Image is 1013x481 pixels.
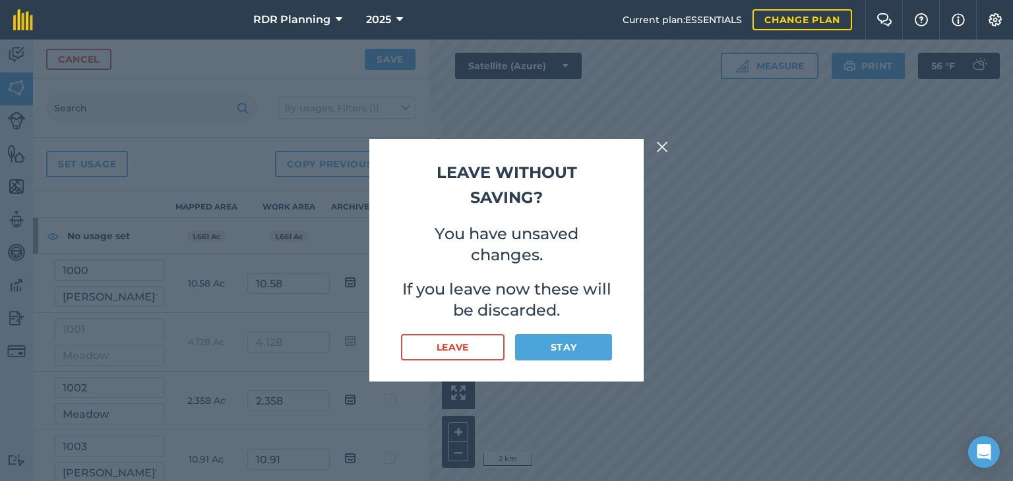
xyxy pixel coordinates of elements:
img: A cog icon [987,13,1003,26]
span: RDR Planning [253,12,330,28]
p: If you leave now these will be discarded. [401,279,612,321]
span: Current plan : ESSENTIALS [623,13,742,27]
img: svg+xml;base64,PHN2ZyB4bWxucz0iaHR0cDovL3d3dy53My5vcmcvMjAwMC9zdmciIHdpZHRoPSIxNyIgaGVpZ2h0PSIxNy... [952,12,965,28]
img: Two speech bubbles overlapping with the left bubble in the forefront [876,13,892,26]
div: Open Intercom Messenger [968,436,1000,468]
a: Change plan [752,9,852,30]
p: You have unsaved changes. [401,223,612,266]
span: 2025 [366,12,391,28]
h2: Leave without saving? [401,160,612,211]
img: fieldmargin Logo [13,9,33,30]
img: svg+xml;base64,PHN2ZyB4bWxucz0iaHR0cDovL3d3dy53My5vcmcvMjAwMC9zdmciIHdpZHRoPSIyMiIgaGVpZ2h0PSIzMC... [656,139,668,155]
button: Stay [515,334,612,360]
button: Leave [401,334,505,360]
img: A question mark icon [913,13,929,26]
